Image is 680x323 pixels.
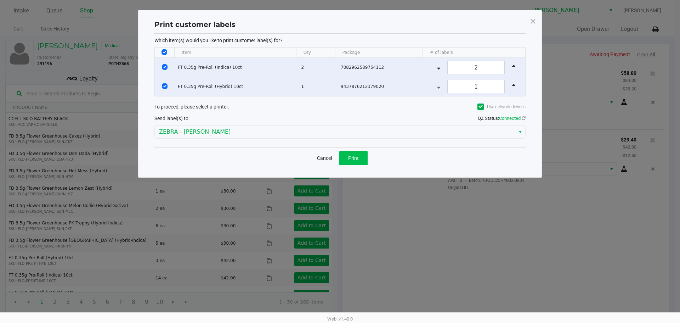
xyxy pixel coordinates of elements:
span: ZEBRA - [PERSON_NAME] [159,128,511,136]
span: Web: v1.40.0 [327,316,353,322]
input: Select Row [162,83,168,89]
td: 1 [298,77,338,96]
td: 2 [298,58,338,77]
th: Qty [296,48,335,58]
td: FT 0.35g Pre-Roll (Indica) 10ct [175,58,298,77]
input: Select Row [162,64,168,70]
button: Select [515,126,525,138]
p: Which item(s) would you like to print customer label(s) for? [154,37,526,44]
th: Package [335,48,423,58]
span: Print [348,155,359,161]
td: 9437876212379020 [338,77,426,96]
span: Connected [499,116,521,121]
span: Send label(s) to: [154,116,189,121]
input: Select All Rows [161,49,167,55]
h1: Print customer labels [154,19,236,30]
label: Use network devices [477,104,526,110]
span: To proceed, please select a printer. [154,104,229,110]
th: # of labels [423,48,520,58]
button: Print [339,151,368,165]
span: QZ Status: [478,116,526,121]
td: FT 0.35g Pre-Roll (Hybrid) 10ct [175,77,298,96]
div: Data table [155,48,525,96]
button: Cancel [312,151,336,165]
th: Item [174,48,296,58]
td: 7082962589754112 [338,58,426,77]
